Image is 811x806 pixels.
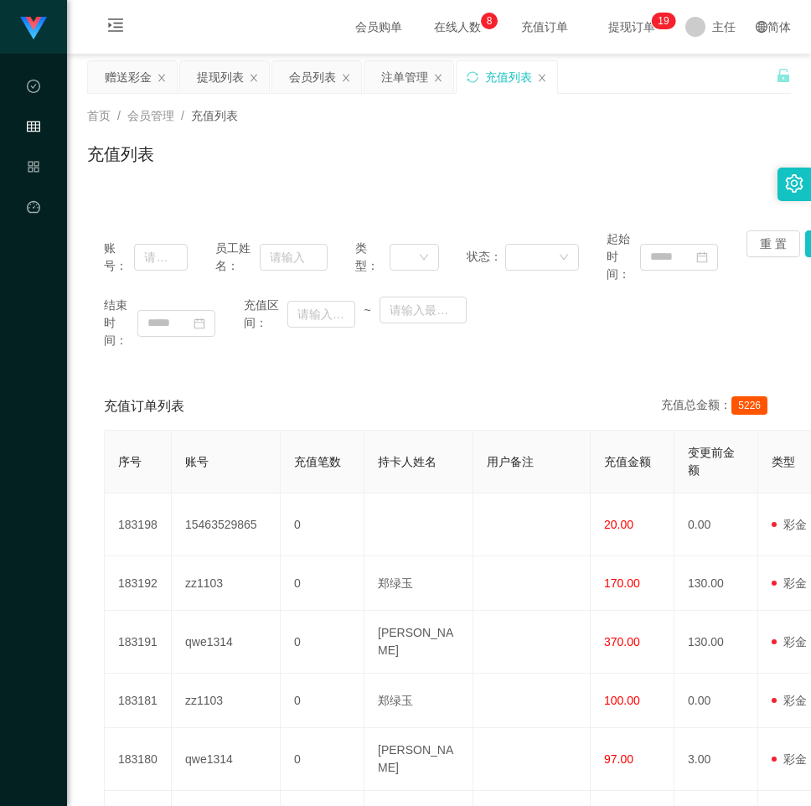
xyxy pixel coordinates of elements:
td: qwe1314 [172,728,281,791]
td: 3.00 [674,728,758,791]
td: 183180 [105,728,172,791]
i: 图标: menu-unfold [87,1,144,54]
span: 会员管理 [127,109,174,122]
span: 彩金 [772,635,807,648]
i: 图标: check-circle-o [27,72,40,106]
td: 183191 [105,611,172,674]
img: logo.9652507e.png [20,17,47,40]
span: 彩金 [772,576,807,590]
span: 数据中心 [27,80,40,230]
span: 持卡人姓名 [378,455,436,468]
span: 员工姓名： [215,240,259,275]
span: 充值订单 [513,21,576,33]
span: 类型 [772,455,795,468]
td: 183198 [105,493,172,556]
p: 1 [658,13,664,29]
div: 充值列表 [485,61,532,93]
i: 图标: close [537,73,547,83]
td: 0 [281,674,364,728]
i: 图标: close [433,73,443,83]
td: 183192 [105,556,172,611]
sup: 19 [651,13,675,29]
h1: 充值列表 [87,142,154,167]
span: 结束时间： [104,297,137,349]
span: 充值笔数 [294,455,341,468]
td: zz1103 [172,556,281,611]
input: 请输入最小值为 [287,301,355,328]
td: qwe1314 [172,611,281,674]
span: 在线人数 [426,21,489,33]
span: 充值区间： [244,297,287,332]
input: 请输入最大值 [380,297,467,323]
span: / [181,109,184,122]
a: 图标: dashboard平台首页 [27,191,40,360]
span: 变更前金额 [688,446,735,477]
span: ~ [355,302,380,319]
span: 20.00 [604,518,633,531]
td: 郑绿玉 [364,556,473,611]
span: 充值订单列表 [104,396,184,416]
input: 请输入 [260,244,328,271]
div: 提现列表 [197,61,244,93]
i: 图标: table [27,112,40,146]
div: 赠送彩金 [105,61,152,93]
div: 充值总金额： [661,396,774,416]
td: 130.00 [674,556,758,611]
span: 97.00 [604,752,633,766]
button: 重 置 [746,230,800,257]
sup: 8 [481,13,498,29]
td: [PERSON_NAME] [364,728,473,791]
td: 0 [281,728,364,791]
i: 图标: sync [467,71,478,83]
span: 提现订单 [600,21,664,33]
i: 图标: calendar [194,318,205,329]
span: 状态： [467,248,505,266]
span: 账号 [185,455,209,468]
p: 9 [664,13,669,29]
td: zz1103 [172,674,281,728]
td: 183181 [105,674,172,728]
span: 5226 [731,396,767,415]
span: 起始时间： [607,230,640,283]
span: 产品管理 [27,161,40,310]
i: 图标: close [157,73,167,83]
i: 图标: setting [785,174,803,193]
i: 图标: unlock [776,68,791,83]
span: / [117,109,121,122]
td: 0 [281,556,364,611]
span: 100.00 [604,694,640,707]
td: 0.00 [674,674,758,728]
td: 130.00 [674,611,758,674]
span: 370.00 [604,635,640,648]
td: 0 [281,611,364,674]
td: 郑绿玉 [364,674,473,728]
i: 图标: close [341,73,351,83]
span: 彩金 [772,518,807,531]
input: 请输入 [134,244,188,271]
span: 充值列表 [191,109,238,122]
i: 图标: global [756,21,767,33]
span: 彩金 [772,752,807,766]
span: 序号 [118,455,142,468]
i: 图标: down [559,252,569,264]
span: 会员管理 [27,121,40,270]
p: 8 [487,13,493,29]
span: 用户备注 [487,455,534,468]
td: [PERSON_NAME] [364,611,473,674]
td: 15463529865 [172,493,281,556]
td: 0 [281,493,364,556]
span: 170.00 [604,576,640,590]
i: 图标: calendar [696,251,708,263]
div: 会员列表 [289,61,336,93]
div: 注单管理 [381,61,428,93]
i: 图标: close [249,73,259,83]
td: 0.00 [674,493,758,556]
span: 类型： [355,240,390,275]
span: 充值金额 [604,455,651,468]
i: 图标: appstore-o [27,152,40,186]
span: 彩金 [772,694,807,707]
i: 图标: down [419,252,429,264]
span: 账号： [104,240,134,275]
span: 首页 [87,109,111,122]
